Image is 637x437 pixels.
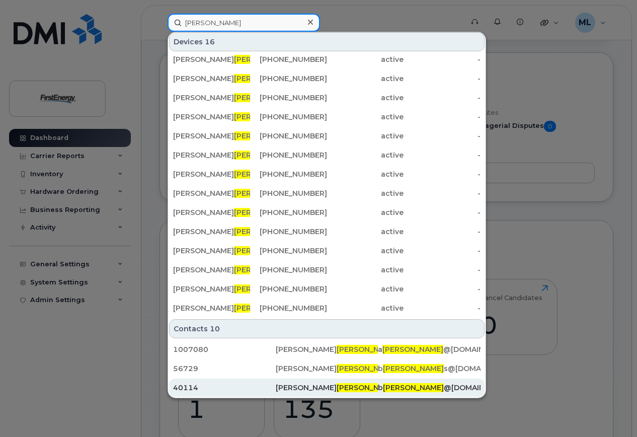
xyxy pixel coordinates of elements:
[250,131,327,141] div: [PHONE_NUMBER]
[234,208,295,217] span: [PERSON_NAME]
[169,319,485,338] div: Contacts
[250,150,327,160] div: [PHONE_NUMBER]
[173,284,250,294] div: [PERSON_NAME]
[234,74,295,83] span: [PERSON_NAME]
[404,303,481,313] div: -
[234,131,295,140] span: [PERSON_NAME]
[210,324,220,334] span: 10
[250,284,327,294] div: [PHONE_NUMBER]
[234,189,295,198] span: [PERSON_NAME]
[378,344,481,354] div: a @[DOMAIN_NAME]
[404,284,481,294] div: -
[205,37,215,47] span: 16
[327,150,404,160] div: active
[250,246,327,256] div: [PHONE_NUMBER]
[169,32,485,51] div: Devices
[169,108,485,126] a: [PERSON_NAME][PERSON_NAME][PHONE_NUMBER]active-
[327,74,404,84] div: active
[173,74,250,84] div: [PERSON_NAME]
[404,188,481,198] div: -
[169,223,485,241] a: [PERSON_NAME][PERSON_NAME][PHONE_NUMBER]active-
[234,55,295,64] span: [PERSON_NAME]
[404,131,481,141] div: -
[250,227,327,237] div: [PHONE_NUMBER]
[234,227,295,236] span: [PERSON_NAME]
[327,93,404,103] div: active
[382,345,443,354] span: [PERSON_NAME]
[276,383,378,393] div: [PERSON_NAME]
[169,261,485,279] a: [PERSON_NAME][PERSON_NAME][PHONE_NUMBER]active-
[327,169,404,179] div: active
[169,89,485,107] a: [PERSON_NAME][PERSON_NAME][PHONE_NUMBER]active-
[169,340,485,358] a: 1007080[PERSON_NAME][PERSON_NAME]a[PERSON_NAME]@[DOMAIN_NAME]
[337,345,397,354] span: [PERSON_NAME]
[169,280,485,298] a: [PERSON_NAME][PERSON_NAME][PHONE_NUMBER]active-
[173,169,250,179] div: [PERSON_NAME]
[173,246,250,256] div: [PERSON_NAME]
[173,54,250,64] div: [PERSON_NAME]
[250,74,327,84] div: [PHONE_NUMBER]
[276,363,378,374] div: [PERSON_NAME] s
[173,344,276,354] div: 1007080
[169,69,485,88] a: [PERSON_NAME][PERSON_NAME][PHONE_NUMBER]active-
[250,54,327,64] div: [PHONE_NUMBER]
[173,93,250,103] div: [PERSON_NAME]
[378,383,481,393] div: b @[DOMAIN_NAME]
[234,151,295,160] span: [PERSON_NAME]
[404,265,481,275] div: -
[173,207,250,217] div: [PERSON_NAME]
[169,50,485,68] a: [PERSON_NAME][PERSON_NAME][PHONE_NUMBER]active-
[337,364,397,373] span: [PERSON_NAME]
[173,150,250,160] div: [PERSON_NAME]
[169,184,485,202] a: [PERSON_NAME][PERSON_NAME][PHONE_NUMBER]active-
[404,150,481,160] div: -
[234,93,295,102] span: [PERSON_NAME]
[234,170,295,179] span: [PERSON_NAME]
[173,188,250,198] div: [PERSON_NAME]
[169,127,485,145] a: [PERSON_NAME][PERSON_NAME][PHONE_NUMBER]active-
[173,303,250,313] div: [PERSON_NAME]
[327,246,404,256] div: active
[250,265,327,275] div: [PHONE_NUMBER]
[234,304,295,313] span: [PERSON_NAME]
[250,112,327,122] div: [PHONE_NUMBER]
[404,207,481,217] div: -
[327,112,404,122] div: active
[169,146,485,164] a: [PERSON_NAME][PERSON_NAME][PHONE_NUMBER]active-
[250,303,327,313] div: [PHONE_NUMBER]
[173,131,250,141] div: [PERSON_NAME]
[383,364,444,373] span: [PERSON_NAME]
[168,14,320,32] input: Find something...
[327,284,404,294] div: active
[250,207,327,217] div: [PHONE_NUMBER]
[404,227,481,237] div: -
[337,383,397,392] span: [PERSON_NAME]
[404,112,481,122] div: -
[327,265,404,275] div: active
[234,112,295,121] span: [PERSON_NAME]
[327,303,404,313] div: active
[327,131,404,141] div: active
[327,188,404,198] div: active
[173,227,250,237] div: [PERSON_NAME]
[173,265,250,275] div: [PERSON_NAME]
[169,379,485,397] a: 40114[PERSON_NAME][PERSON_NAME]b[PERSON_NAME]@[DOMAIN_NAME]
[250,188,327,198] div: [PHONE_NUMBER]
[173,363,276,374] div: 56729
[404,169,481,179] div: -
[404,54,481,64] div: -
[169,299,485,317] a: [PERSON_NAME][PERSON_NAME][PHONE_NUMBER]active-
[169,359,485,378] a: 56729[PERSON_NAME][PERSON_NAME]sb[PERSON_NAME]s@[DOMAIN_NAME]
[404,246,481,256] div: -
[234,246,295,255] span: [PERSON_NAME]
[173,383,276,393] div: 40114
[593,393,629,429] iframe: Messenger Launcher
[383,383,444,392] span: [PERSON_NAME]
[378,363,481,374] div: b s@[DOMAIN_NAME]
[250,93,327,103] div: [PHONE_NUMBER]
[250,169,327,179] div: [PHONE_NUMBER]
[234,265,295,274] span: [PERSON_NAME]
[169,165,485,183] a: [PERSON_NAME][PERSON_NAME][PHONE_NUMBER]active-
[327,227,404,237] div: active
[327,207,404,217] div: active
